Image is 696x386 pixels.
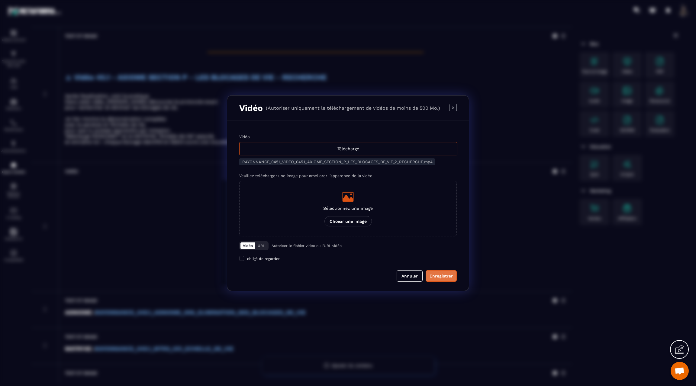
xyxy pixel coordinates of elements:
[266,105,440,111] p: (Autoriser uniquement le téléchargement de vidéos de moins de 500 Mo.)
[426,270,457,282] button: Enregistrer
[239,103,263,113] h3: Vidéo
[255,242,267,249] button: URL
[240,242,255,249] button: Vidéo
[247,257,280,261] span: obligé de regarder
[430,273,453,279] div: Enregistrer
[239,135,250,139] label: Vidéo
[324,216,372,226] p: Choisir une image
[239,142,457,155] div: Téléchargé
[272,244,342,248] p: Autoriser le fichier vidéo ou l'URL vidéo
[323,206,373,211] p: Sélectionnez une image
[242,160,433,164] span: RAYONNANCE_045.1_VIDEO_045.1_AXIOME_SECTION_P_LES_BLOCAGES_DE_VIE_2_RECHERCHE.mp4
[239,174,373,178] label: Veuillez télécharger une image pour améliorer l’apparence de la vidéo.
[671,362,689,380] div: Ouvrir le chat
[397,270,423,282] button: Annuler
